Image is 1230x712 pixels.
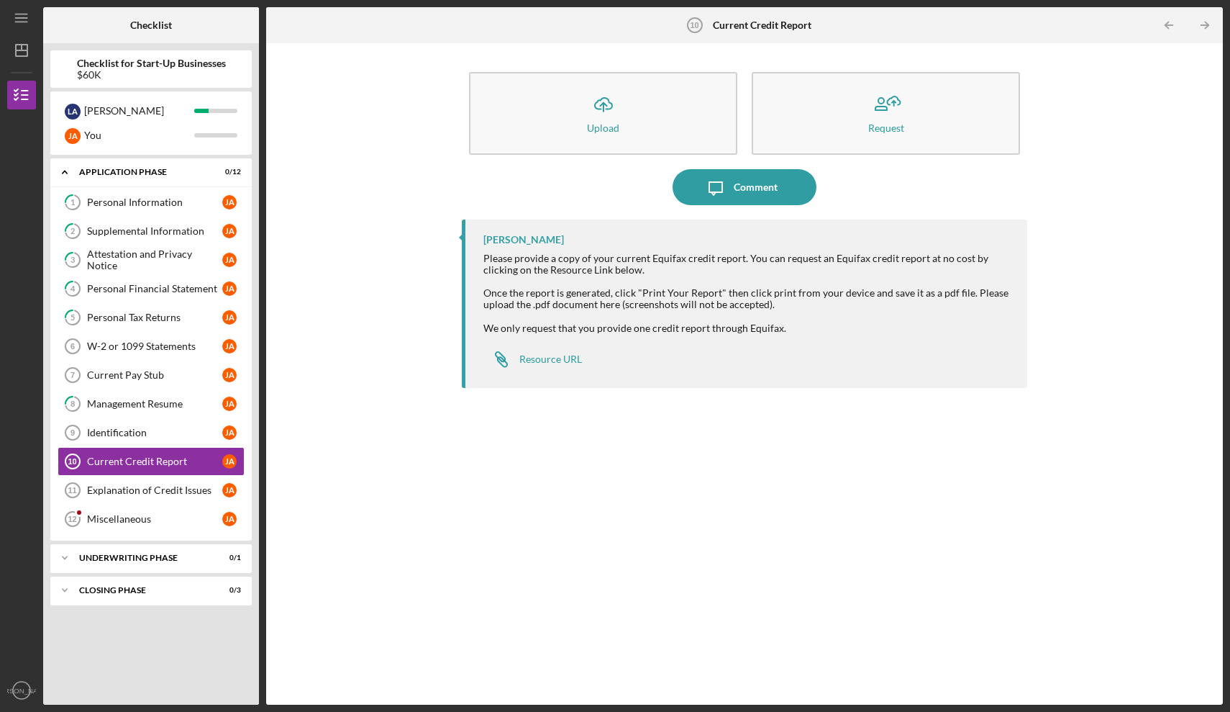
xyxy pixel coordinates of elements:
[87,225,222,237] div: Supplemental Information
[58,245,245,274] a: 3Attestation and Privacy NoticeJA
[65,104,81,120] div: L A
[79,554,205,562] div: Underwriting Phase
[65,128,81,144] div: J A
[70,198,75,207] tspan: 1
[222,368,237,382] div: J A
[58,447,245,476] a: 10Current Credit ReportJA
[215,554,241,562] div: 0 / 1
[87,341,222,352] div: W-2 or 1099 Statements
[79,168,205,176] div: Application Phase
[222,397,237,411] div: J A
[691,21,699,30] tspan: 10
[70,428,75,437] tspan: 9
[130,19,172,31] b: Checklist
[70,371,75,379] tspan: 7
[519,353,582,365] div: Resource URL
[673,169,816,205] button: Comment
[222,483,237,497] div: J A
[87,513,222,525] div: Miscellaneous
[87,485,222,496] div: Explanation of Credit Issues
[87,398,222,410] div: Management Resume
[68,515,76,523] tspan: 12
[222,425,237,440] div: J A
[483,345,582,374] a: Resource URL
[222,310,237,325] div: J A
[215,586,241,595] div: 0 / 3
[483,234,564,245] div: [PERSON_NAME]
[7,676,36,705] button: [PERSON_NAME]
[58,476,245,505] a: 11Explanation of Credit IssuesJA
[77,58,226,69] b: Checklist for Start-Up Businesses
[222,454,237,469] div: J A
[70,313,75,323] tspan: 5
[868,122,904,133] div: Request
[222,224,237,238] div: J A
[713,19,811,31] b: Current Credit Report
[70,342,75,351] tspan: 6
[222,195,237,209] div: J A
[68,486,76,495] tspan: 11
[84,123,194,148] div: You
[58,505,245,533] a: 12MiscellaneousJA
[70,400,75,409] tspan: 8
[58,332,245,361] a: 6W-2 or 1099 StatementsJA
[58,303,245,332] a: 5Personal Tax ReturnsJA
[87,248,222,271] div: Attestation and Privacy Notice
[87,197,222,208] div: Personal Information
[587,122,619,133] div: Upload
[752,72,1020,155] button: Request
[58,361,245,389] a: 7Current Pay StubJA
[87,283,222,294] div: Personal Financial Statement
[222,512,237,526] div: J A
[58,188,245,217] a: 1Personal InformationJA
[58,274,245,303] a: 4Personal Financial StatementJA
[68,457,76,466] tspan: 10
[87,456,222,467] div: Current Credit Report
[469,72,737,155] button: Upload
[58,418,245,447] a: 9IdentificationJA
[734,169,778,205] div: Comment
[222,253,237,267] div: J A
[87,427,222,438] div: Identification
[70,284,76,294] tspan: 4
[87,369,222,381] div: Current Pay Stub
[87,312,222,323] div: Personal Tax Returns
[222,281,237,296] div: J A
[215,168,241,176] div: 0 / 12
[58,389,245,418] a: 8Management ResumeJA
[77,69,226,81] div: $60K
[483,253,1013,334] div: Please provide a copy of your current Equifax credit report. You can request an Equifax credit re...
[222,339,237,353] div: J A
[79,586,205,595] div: Closing Phase
[84,99,194,123] div: [PERSON_NAME]
[70,227,75,236] tspan: 2
[58,217,245,245] a: 2Supplemental InformationJA
[70,256,75,265] tspan: 3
